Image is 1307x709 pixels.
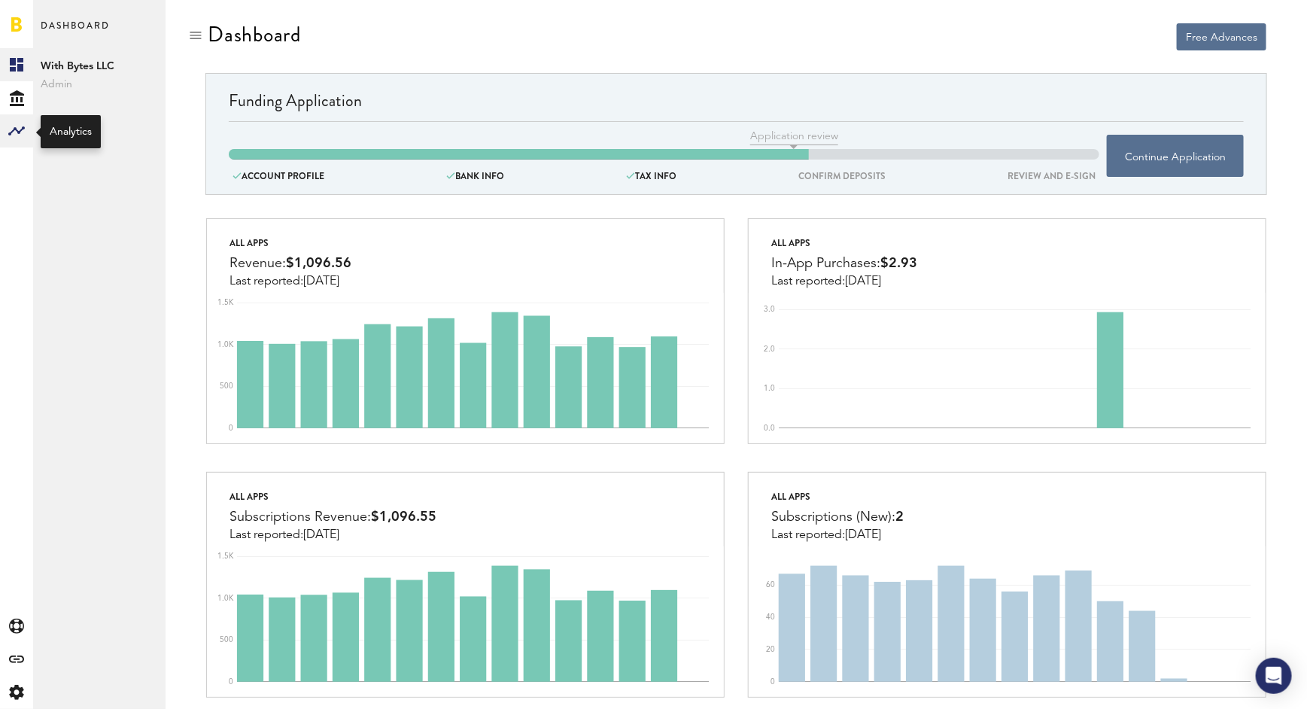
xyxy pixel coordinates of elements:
div: Analytics [50,124,92,139]
text: 1.0K [217,341,234,348]
div: REVIEW AND E-SIGN [1004,168,1099,184]
text: 3.0 [764,306,775,313]
div: BANK INFO [442,168,508,184]
div: In-App Purchases: [771,252,917,275]
text: 20 [766,646,775,653]
text: 40 [766,613,775,621]
div: All apps [229,488,436,506]
div: Revenue: [229,252,351,275]
div: Subscriptions (New): [771,506,904,528]
span: 2 [895,510,904,524]
text: 0 [771,678,775,686]
span: [DATE] [845,275,881,288]
text: 1.5K [217,299,234,306]
button: Continue Application [1107,135,1244,177]
span: [DATE] [303,529,339,541]
div: Dashboard [208,23,301,47]
span: Dashboard [41,17,110,48]
span: $1,096.55 [371,510,436,524]
span: With Bytes LLC [41,57,158,75]
text: 500 [220,383,233,391]
span: $1,096.56 [286,257,351,270]
div: Funding Application [229,89,1244,121]
div: Last reported: [771,275,917,288]
span: [DATE] [845,529,881,541]
div: ACCOUNT PROFILE [229,168,328,184]
text: 60 [766,581,775,589]
span: $2.93 [880,257,917,270]
div: Last reported: [771,528,904,542]
text: 500 [220,636,233,644]
div: tax info [622,168,680,184]
text: 0 [229,678,233,686]
span: Support [110,11,164,24]
div: Subscriptions Revenue: [229,506,436,528]
button: Free Advances [1177,23,1266,50]
div: All apps [229,234,351,252]
div: Open Intercom Messenger [1256,658,1292,694]
text: 1.0 [764,385,775,393]
div: Last reported: [229,275,351,288]
span: Admin [41,75,158,93]
text: 2.0 [764,345,775,353]
text: 1.5K [217,552,234,560]
div: Last reported: [229,528,436,542]
text: 0.0 [764,424,775,432]
div: confirm deposits [795,168,889,184]
span: Application review [750,129,838,145]
text: 1.0K [217,595,234,602]
text: 0 [229,424,233,432]
div: All apps [771,234,917,252]
span: [DATE] [303,275,339,288]
div: All apps [771,488,904,506]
